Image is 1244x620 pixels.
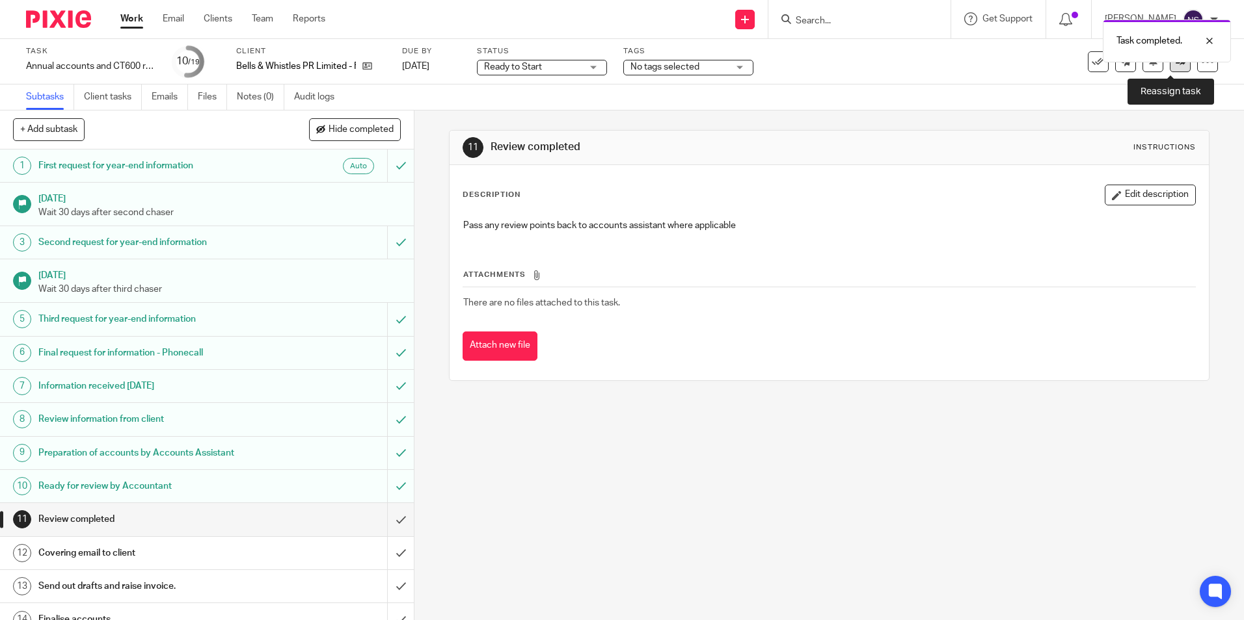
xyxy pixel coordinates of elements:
a: Reports [293,12,325,25]
a: Client tasks [84,84,142,110]
p: Description [463,190,521,200]
div: 11 [13,510,31,528]
div: Auto [343,158,374,174]
small: /19 [188,58,200,66]
button: + Add subtask [13,118,85,140]
button: Edit description [1105,185,1196,205]
p: Wait 30 days after third chaser [38,283,401,296]
a: Email [163,12,184,25]
button: Attach new file [463,331,537,361]
div: 10 [13,477,31,495]
a: Files [198,84,227,110]
h1: Final request for information - Phonecall [38,343,262,363]
h1: Covering email to client [38,543,262,563]
div: 6 [13,344,31,362]
button: Hide completed [309,118,401,140]
a: Notes (0) [237,84,284,110]
h1: Review completed [491,140,857,154]
img: Pixie [26,10,91,28]
div: 12 [13,544,31,562]
label: Status [477,46,607,57]
a: Subtasks [26,84,74,110]
div: 8 [13,410,31,428]
div: 9 [13,444,31,462]
h1: [DATE] [38,189,401,205]
label: Client [236,46,386,57]
div: Instructions [1133,142,1196,153]
a: Work [120,12,143,25]
label: Due by [402,46,461,57]
div: 11 [463,137,483,158]
h1: Preparation of accounts by Accounts Assistant [38,443,262,463]
h1: [DATE] [38,266,401,282]
span: There are no files attached to this task. [463,298,620,307]
div: 5 [13,310,31,328]
div: 13 [13,577,31,595]
div: Annual accounts and CT600 return - NON BOOKKEEPING CLIENTS [26,60,156,73]
div: 7 [13,377,31,395]
span: [DATE] [402,62,429,71]
h1: Send out drafts and raise invoice. [38,576,262,596]
h1: First request for year-end information [38,156,262,175]
a: Team [252,12,273,25]
p: Task completed. [1116,34,1182,47]
span: Ready to Start [484,62,542,71]
div: 10 [176,54,200,69]
h1: Review information from client [38,409,262,429]
h1: Information received [DATE] [38,376,262,396]
div: 3 [13,233,31,252]
div: 1 [13,157,31,175]
h1: Third request for year-end information [38,309,262,329]
label: Task [26,46,156,57]
img: svg%3E [1183,9,1204,30]
a: Clients [204,12,232,25]
span: Hide completed [329,125,394,135]
h1: Ready for review by Accountant [38,476,262,496]
p: Pass any review points back to accounts assistant where applicable [463,219,1195,232]
a: Audit logs [294,84,344,110]
p: Bells & Whistles PR Limited - FFA [236,60,356,73]
p: Wait 30 days after second chaser [38,206,401,219]
span: Attachments [463,271,526,278]
h1: Second request for year-end information [38,233,262,252]
h1: Review completed [38,510,262,529]
span: No tags selected [630,62,699,71]
a: Emails [152,84,188,110]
